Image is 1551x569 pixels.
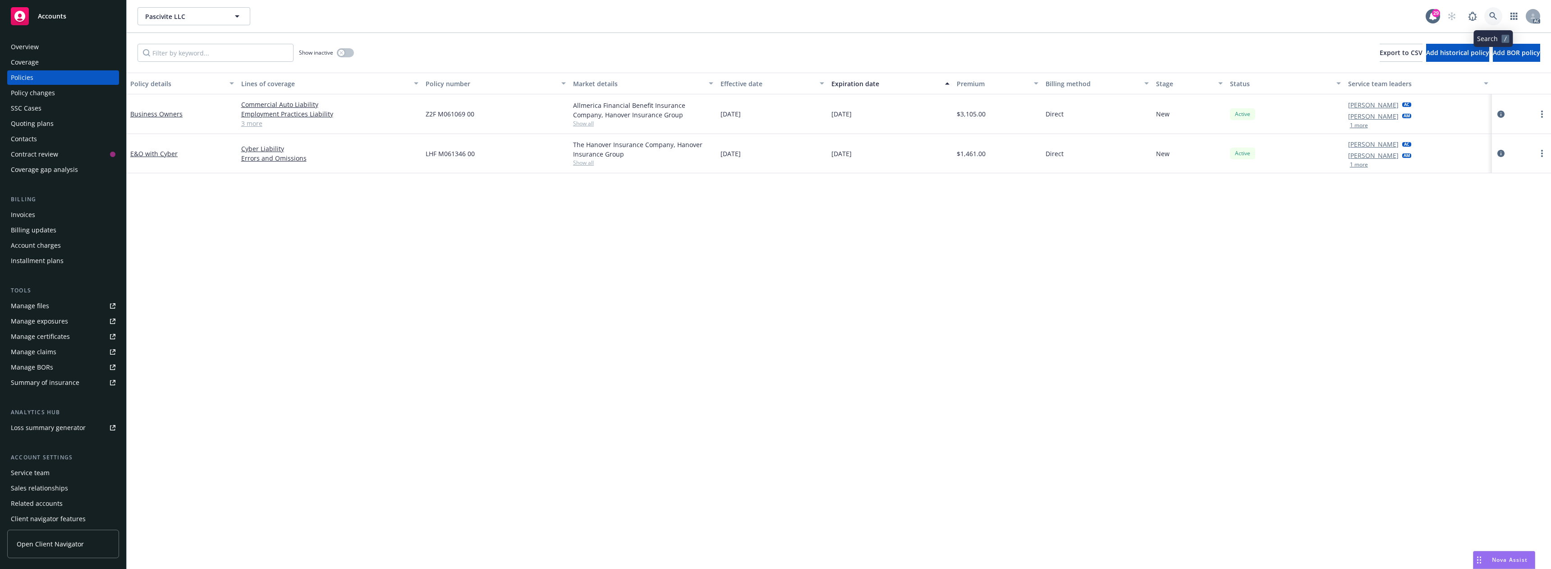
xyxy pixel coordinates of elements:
a: E&O with Cyber [130,149,178,158]
span: Add BOR policy [1493,48,1540,57]
div: Billing method [1046,79,1139,88]
a: Loss summary generator [7,421,119,435]
button: Lines of coverage [238,73,422,94]
a: [PERSON_NAME] [1348,111,1399,121]
div: Installment plans [11,254,64,268]
div: Client navigator features [11,512,86,526]
div: Contacts [11,132,37,146]
div: SSC Cases [11,101,41,116]
div: Service team leaders [1348,79,1478,88]
span: LHF M061346 00 [426,149,475,158]
a: Account charges [7,238,119,253]
span: [DATE] [831,109,852,119]
span: Add historical policy [1426,48,1489,57]
div: Analytics hub [7,408,119,417]
div: Premium [957,79,1028,88]
div: Market details [573,79,703,88]
a: Cyber Liability [241,144,418,153]
a: Policy changes [7,86,119,100]
button: Market details [569,73,717,94]
div: Policies [11,70,33,85]
div: Lines of coverage [241,79,408,88]
button: Add historical policy [1426,44,1489,62]
div: Contract review [11,147,58,162]
span: Direct [1046,149,1064,158]
span: [DATE] [831,149,852,158]
a: Overview [7,40,119,54]
span: Open Client Navigator [17,539,84,549]
button: Policy details [127,73,238,94]
a: Manage claims [7,345,119,359]
div: The Hanover Insurance Company, Hanover Insurance Group [573,140,713,159]
a: Manage exposures [7,314,119,328]
a: Start snowing [1443,7,1461,25]
button: Pascivite LLC [138,7,250,25]
button: Premium [953,73,1042,94]
a: Sales relationships [7,481,119,495]
button: Status [1226,73,1345,94]
span: New [1156,149,1170,158]
span: Pascivite LLC [145,12,223,21]
a: Invoices [7,208,119,222]
a: Summary of insurance [7,375,119,390]
a: Quoting plans [7,116,119,131]
div: Invoices [11,208,35,222]
div: Stage [1156,79,1213,88]
a: Commercial Auto Liability [241,100,418,109]
div: Coverage gap analysis [11,162,78,177]
div: Manage BORs [11,360,53,375]
div: Summary of insurance [11,375,79,390]
a: SSC Cases [7,101,119,116]
span: Active [1234,149,1252,157]
div: Policy changes [11,86,55,100]
a: Contract review [7,147,119,162]
button: Service team leaders [1345,73,1492,94]
a: Search [1484,7,1502,25]
a: Policies [7,70,119,85]
div: Overview [11,40,39,54]
button: Effective date [717,73,828,94]
span: Direct [1046,109,1064,119]
a: Coverage gap analysis [7,162,119,177]
a: Manage files [7,299,119,313]
span: $1,461.00 [957,149,986,158]
a: 3 more [241,119,418,128]
a: Accounts [7,4,119,29]
button: Policy number [422,73,569,94]
button: Export to CSV [1380,44,1423,62]
div: Quoting plans [11,116,54,131]
a: Client navigator features [7,512,119,526]
button: 1 more [1350,162,1368,167]
div: Policy details [130,79,224,88]
span: Export to CSV [1380,48,1423,57]
span: New [1156,109,1170,119]
a: Billing updates [7,223,119,237]
span: [DATE] [720,149,741,158]
div: Billing [7,195,119,204]
input: Filter by keyword... [138,44,294,62]
span: Active [1234,110,1252,118]
div: Account settings [7,453,119,462]
span: Accounts [38,13,66,20]
span: Show inactive [299,49,333,56]
div: Expiration date [831,79,940,88]
a: Manage certificates [7,329,119,344]
a: [PERSON_NAME] [1348,100,1399,110]
span: $3,105.00 [957,109,986,119]
span: Z2F M061069 00 [426,109,474,119]
button: Add BOR policy [1493,44,1540,62]
a: circleInformation [1496,148,1506,159]
button: Expiration date [828,73,953,94]
a: Report a Bug [1464,7,1482,25]
div: Tools [7,286,119,295]
div: Manage files [11,299,49,313]
div: Allmerica Financial Benefit Insurance Company, Hanover Insurance Group [573,101,713,120]
a: circleInformation [1496,109,1506,120]
span: Show all [573,159,713,167]
div: 29 [1432,9,1440,17]
a: Employment Practices Liability [241,109,418,119]
a: Related accounts [7,496,119,511]
div: Billing updates [11,223,56,237]
span: Show all [573,120,713,127]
